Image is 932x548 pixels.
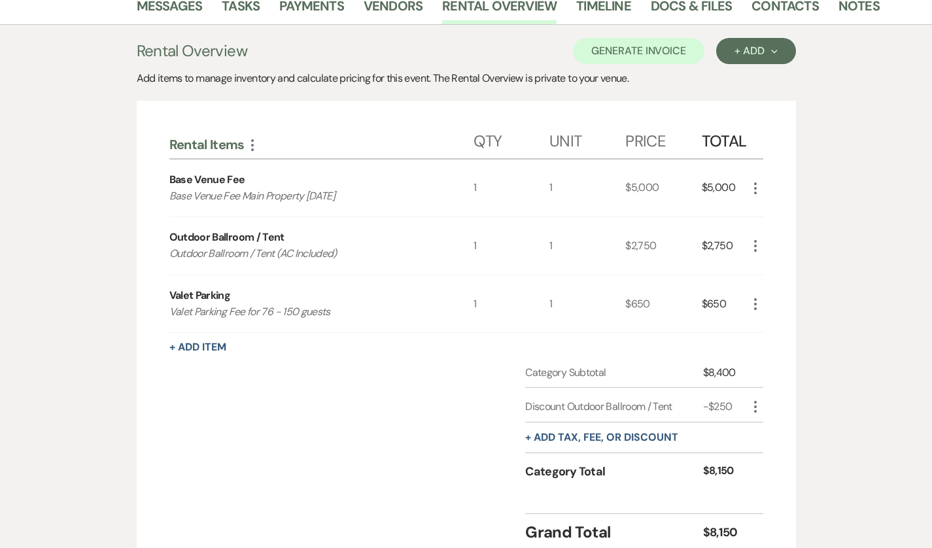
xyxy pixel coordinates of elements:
[734,46,777,56] div: + Add
[474,119,549,158] div: Qty
[702,217,748,275] div: $2,750
[169,230,285,245] div: Outdoor Ballroom / Tent
[137,71,796,86] div: Add items to manage inventory and calculate pricing for this event. The Rental Overview is privat...
[474,275,549,333] div: 1
[703,524,748,541] div: $8,150
[474,160,549,217] div: 1
[549,119,625,158] div: Unit
[625,119,701,158] div: Price
[716,38,795,64] button: + Add
[549,275,625,333] div: 1
[703,463,748,481] div: $8,150
[703,399,748,415] div: -$250
[474,217,549,275] div: 1
[525,463,702,481] div: Category Total
[525,521,702,544] div: Grand Total
[169,136,474,153] div: Rental Items
[625,217,701,275] div: $2,750
[549,160,625,217] div: 1
[525,365,702,381] div: Category Subtotal
[702,160,748,217] div: $5,000
[702,119,748,158] div: Total
[703,365,748,381] div: $8,400
[525,432,678,443] button: + Add tax, fee, or discount
[169,303,443,320] p: Valet Parking Fee for 76 - 150 guests
[137,39,247,63] h3: Rental Overview
[625,160,701,217] div: $5,000
[702,275,748,333] div: $650
[169,245,443,262] p: Outdoor Ballroom / Tent (AC Included)
[525,399,702,415] div: Discount Outdoor Ballroom / Tent
[169,172,245,188] div: Base Venue Fee
[625,275,701,333] div: $650
[573,38,704,64] button: Generate Invoice
[169,342,226,352] button: + Add Item
[549,217,625,275] div: 1
[169,188,443,205] p: Base Venue Fee Main Property [DATE]
[169,288,231,303] div: Valet Parking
